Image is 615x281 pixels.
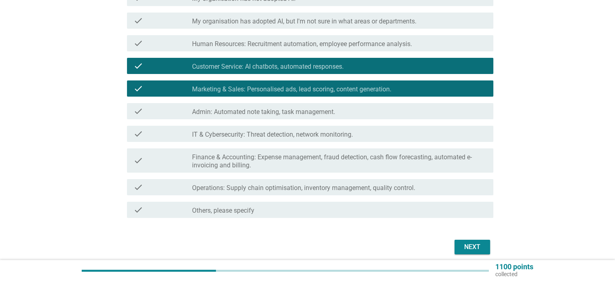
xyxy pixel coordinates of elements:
[133,152,143,169] i: check
[495,263,533,270] p: 1100 points
[192,40,412,48] label: Human Resources: Recruitment automation, employee performance analysis.
[133,16,143,25] i: check
[192,153,486,169] label: Finance & Accounting: Expense management, fraud detection, cash flow forecasting, automated e-inv...
[461,242,484,252] div: Next
[192,63,344,71] label: Customer Service: AI chatbots, automated responses.
[192,131,353,139] label: IT & Cybersecurity: Threat detection, network monitoring.
[192,108,335,116] label: Admin: Automated note taking, task management.
[192,207,254,215] label: Others, please specify
[192,17,416,25] label: My organisation has adopted AI, but I'm not sure in what areas or departments.
[192,184,415,192] label: Operations: Supply chain optimisation, inventory management, quality control.
[133,205,143,215] i: check
[133,106,143,116] i: check
[133,182,143,192] i: check
[133,129,143,139] i: check
[133,61,143,71] i: check
[133,84,143,93] i: check
[495,270,533,278] p: collected
[133,38,143,48] i: check
[454,240,490,254] button: Next
[192,85,391,93] label: Marketing & Sales: Personalised ads, lead scoring, content generation.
